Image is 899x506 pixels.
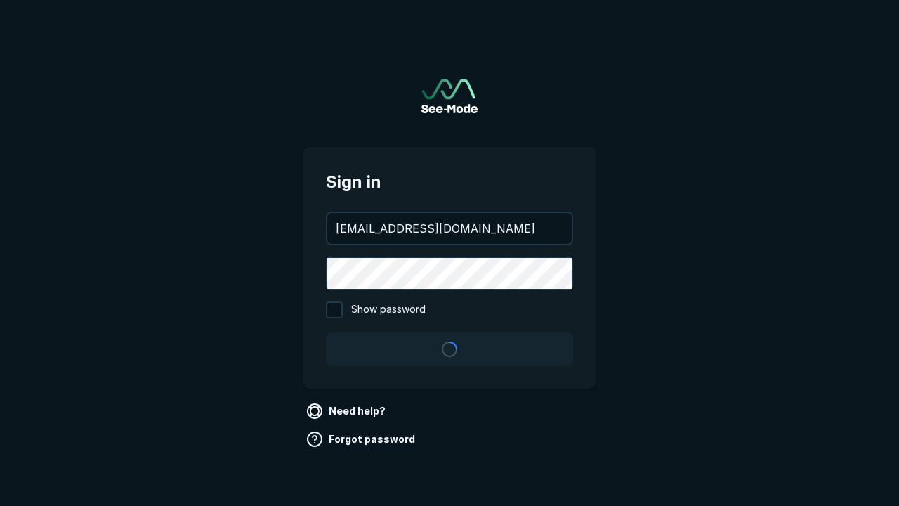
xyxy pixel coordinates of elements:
span: Sign in [326,169,573,195]
a: Forgot password [303,428,421,450]
a: Go to sign in [421,79,478,113]
a: Need help? [303,400,391,422]
span: Show password [351,301,426,318]
img: See-Mode Logo [421,79,478,113]
input: your@email.com [327,213,572,244]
